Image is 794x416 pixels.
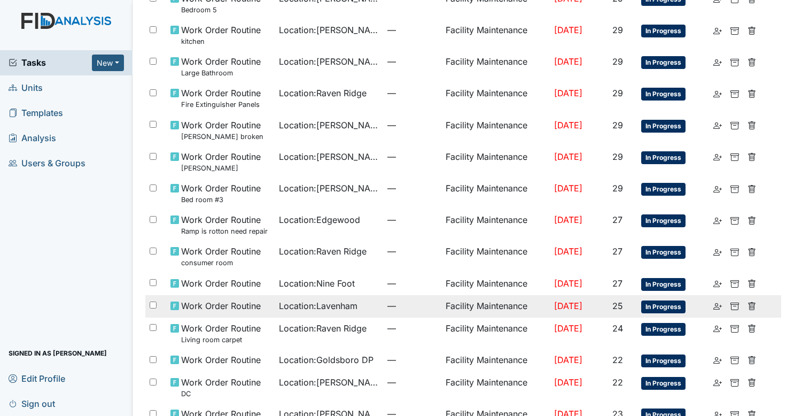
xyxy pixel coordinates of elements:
span: Edit Profile [9,370,65,387]
td: Facility Maintenance [441,146,550,178]
span: Templates [9,105,63,121]
small: Fire Extinguisher Panels [181,99,261,110]
td: Facility Maintenance [441,372,550,403]
span: Users & Groups [9,155,85,172]
a: Archive [730,277,739,290]
span: 24 [612,323,623,334]
a: Archive [730,245,739,258]
span: 27 [612,278,622,289]
span: [DATE] [554,88,582,98]
span: In Progress [641,183,686,196]
span: Location : [PERSON_NAME] [279,55,379,68]
span: Location : [PERSON_NAME]. [279,119,379,132]
a: Delete [748,213,756,226]
span: Work Order Routine GW dresser broken [181,119,263,142]
small: Bedroom 5 [181,5,261,15]
span: In Progress [641,355,686,367]
span: [DATE] [554,301,582,311]
span: Location : Raven Ridge [279,245,367,258]
span: 25 [612,301,623,311]
span: In Progress [641,301,686,313]
a: Delete [748,353,756,366]
small: DC [181,389,261,399]
span: In Progress [641,323,686,336]
span: Units [9,80,43,96]
span: — [387,24,437,36]
a: Archive [730,24,739,36]
span: In Progress [641,377,686,390]
span: — [387,213,437,226]
a: Delete [748,55,756,68]
span: Location : [PERSON_NAME] [279,376,379,389]
td: Facility Maintenance [441,209,550,241]
span: Work Order Routine [181,353,261,366]
td: Facility Maintenance [441,241,550,272]
span: In Progress [641,214,686,227]
span: [DATE] [554,278,582,289]
span: Location : Edgewood [279,213,360,226]
a: Delete [748,150,756,163]
a: Delete [748,87,756,99]
span: Work Order Routine consumer room [181,245,261,268]
td: Facility Maintenance [441,19,550,51]
span: — [387,55,437,68]
span: — [387,245,437,258]
a: Archive [730,119,739,132]
a: Delete [748,24,756,36]
a: Archive [730,55,739,68]
span: [DATE] [554,355,582,365]
span: Sign out [9,395,55,412]
span: Signed in as [PERSON_NAME] [9,345,107,361]
span: 27 [612,214,622,225]
span: Work Order Routine Bed room #3 [181,182,261,205]
a: Tasks [9,56,92,69]
a: Archive [730,353,739,366]
td: Facility Maintenance [441,318,550,349]
td: Facility Maintenance [441,273,550,295]
span: Location : Raven Ridge [279,87,367,99]
span: In Progress [641,151,686,164]
span: — [387,299,437,312]
a: Delete [748,245,756,258]
a: Archive [730,182,739,195]
span: Location : Goldsboro DP [279,353,373,366]
span: In Progress [641,120,686,133]
span: 29 [612,151,623,162]
span: — [387,322,437,335]
span: In Progress [641,246,686,259]
span: — [387,150,437,163]
a: Delete [748,322,756,335]
span: Work Order Routine DC [181,376,261,399]
span: Work Order Routine kitchen [181,24,261,47]
span: In Progress [641,278,686,291]
span: In Progress [641,56,686,69]
small: kitchen [181,36,261,47]
span: Work Order Routine RB Dresser [181,150,261,173]
span: — [387,376,437,389]
td: Facility Maintenance [441,114,550,146]
span: In Progress [641,25,686,37]
span: 29 [612,56,623,67]
small: Large Bathroom [181,68,261,78]
td: Facility Maintenance [441,178,550,209]
td: Facility Maintenance [441,295,550,318]
span: [DATE] [554,56,582,67]
span: Location : [PERSON_NAME]. [279,150,379,163]
span: 29 [612,120,623,130]
span: Work Order Routine Ramp is rotton need repair [181,213,268,236]
small: Ramp is rotton need repair [181,226,268,236]
td: Facility Maintenance [441,82,550,114]
small: Living room carpet [181,335,261,345]
a: Delete [748,182,756,195]
span: [DATE] [554,214,582,225]
a: Archive [730,376,739,389]
a: Delete [748,119,756,132]
span: Location : Nine Foot [279,277,355,290]
span: Location : [PERSON_NAME] [279,24,379,36]
a: Delete [748,299,756,312]
span: Location : [PERSON_NAME] [279,182,379,195]
span: [DATE] [554,25,582,35]
span: — [387,119,437,132]
span: [DATE] [554,183,582,194]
